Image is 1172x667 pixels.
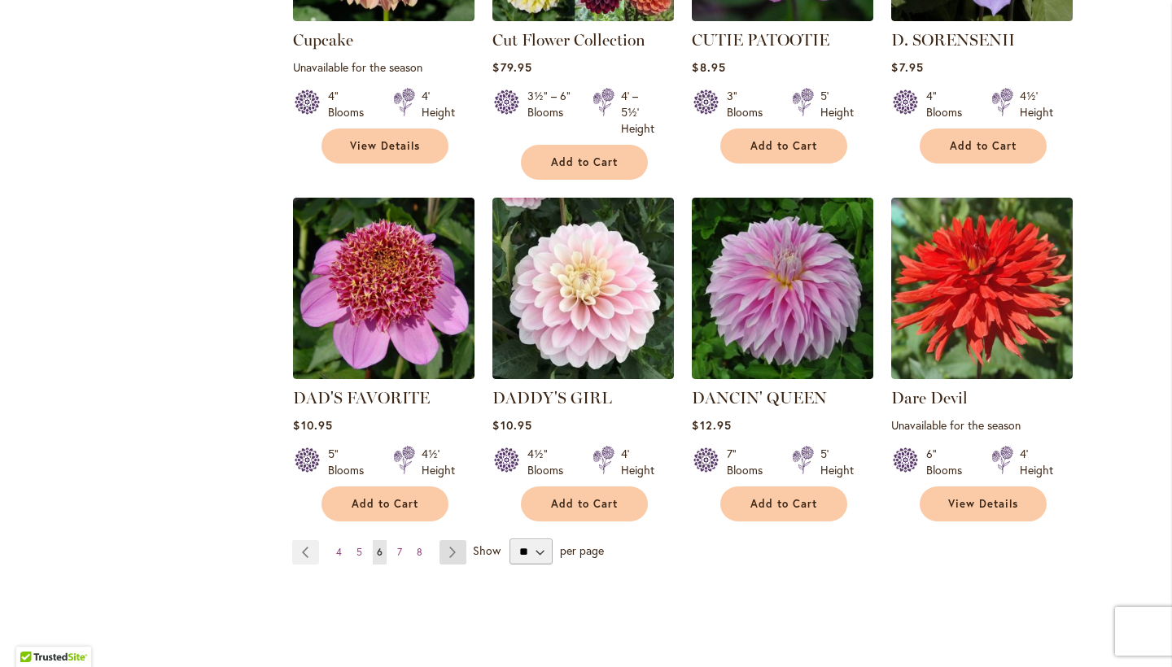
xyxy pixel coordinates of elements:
[692,388,827,408] a: DANCIN' QUEEN
[492,198,674,379] img: DADDY'S GIRL
[920,129,1047,163] button: Add to Cart
[293,59,474,75] p: Unavailable for the season
[692,367,873,382] a: Dancin' Queen
[720,129,847,163] button: Add to Cart
[621,446,654,478] div: 4' Height
[521,486,648,521] button: Add to Cart
[727,88,772,120] div: 3" Blooms
[1020,88,1053,120] div: 4½' Height
[891,367,1073,382] a: Dare Devil
[336,546,342,558] span: 4
[492,417,531,433] span: $10.95
[521,145,648,180] button: Add to Cart
[692,59,725,75] span: $8.95
[560,543,604,558] span: per page
[492,9,674,24] a: CUT FLOWER COLLECTION
[352,497,418,511] span: Add to Cart
[750,139,817,153] span: Add to Cart
[891,417,1073,433] p: Unavailable for the season
[948,497,1018,511] span: View Details
[352,540,366,565] a: 5
[492,388,612,408] a: DADDY'S GIRL
[393,540,406,565] a: 7
[328,446,374,478] div: 5" Blooms
[1020,446,1053,478] div: 4' Height
[417,546,422,558] span: 8
[293,388,430,408] a: DAD'S FAVORITE
[891,388,968,408] a: Dare Devil
[527,88,573,137] div: 3½" – 6" Blooms
[820,446,854,478] div: 5' Height
[492,59,531,75] span: $79.95
[551,155,618,169] span: Add to Cart
[422,446,455,478] div: 4½' Height
[293,198,474,379] img: DAD'S FAVORITE
[492,367,674,382] a: DADDY'S GIRL
[293,9,474,24] a: Cupcake
[926,88,972,120] div: 4" Blooms
[891,59,923,75] span: $7.95
[12,609,58,655] iframe: Launch Accessibility Center
[293,367,474,382] a: DAD'S FAVORITE
[692,198,873,379] img: Dancin' Queen
[293,417,332,433] span: $10.95
[692,417,731,433] span: $12.95
[321,486,448,521] button: Add to Cart
[621,88,654,137] div: 4' – 5½' Height
[950,139,1017,153] span: Add to Cart
[727,446,772,478] div: 7" Blooms
[293,30,353,50] a: Cupcake
[926,446,972,478] div: 6" Blooms
[692,9,873,24] a: CUTIE PATOOTIE
[891,9,1073,24] a: D. SORENSENII
[413,540,426,565] a: 8
[377,546,383,558] span: 6
[820,88,854,120] div: 5' Height
[473,543,501,558] span: Show
[920,486,1047,521] a: View Details
[891,30,1015,50] a: D. SORENSENII
[527,446,573,478] div: 4½" Blooms
[356,546,362,558] span: 5
[332,540,346,565] a: 4
[492,30,645,50] a: Cut Flower Collection
[750,497,817,511] span: Add to Cart
[891,198,1073,379] img: Dare Devil
[551,497,618,511] span: Add to Cart
[692,30,829,50] a: CUTIE PATOOTIE
[328,88,374,120] div: 4" Blooms
[720,486,847,521] button: Add to Cart
[422,88,455,120] div: 4' Height
[350,139,420,153] span: View Details
[397,546,402,558] span: 7
[321,129,448,163] a: View Details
